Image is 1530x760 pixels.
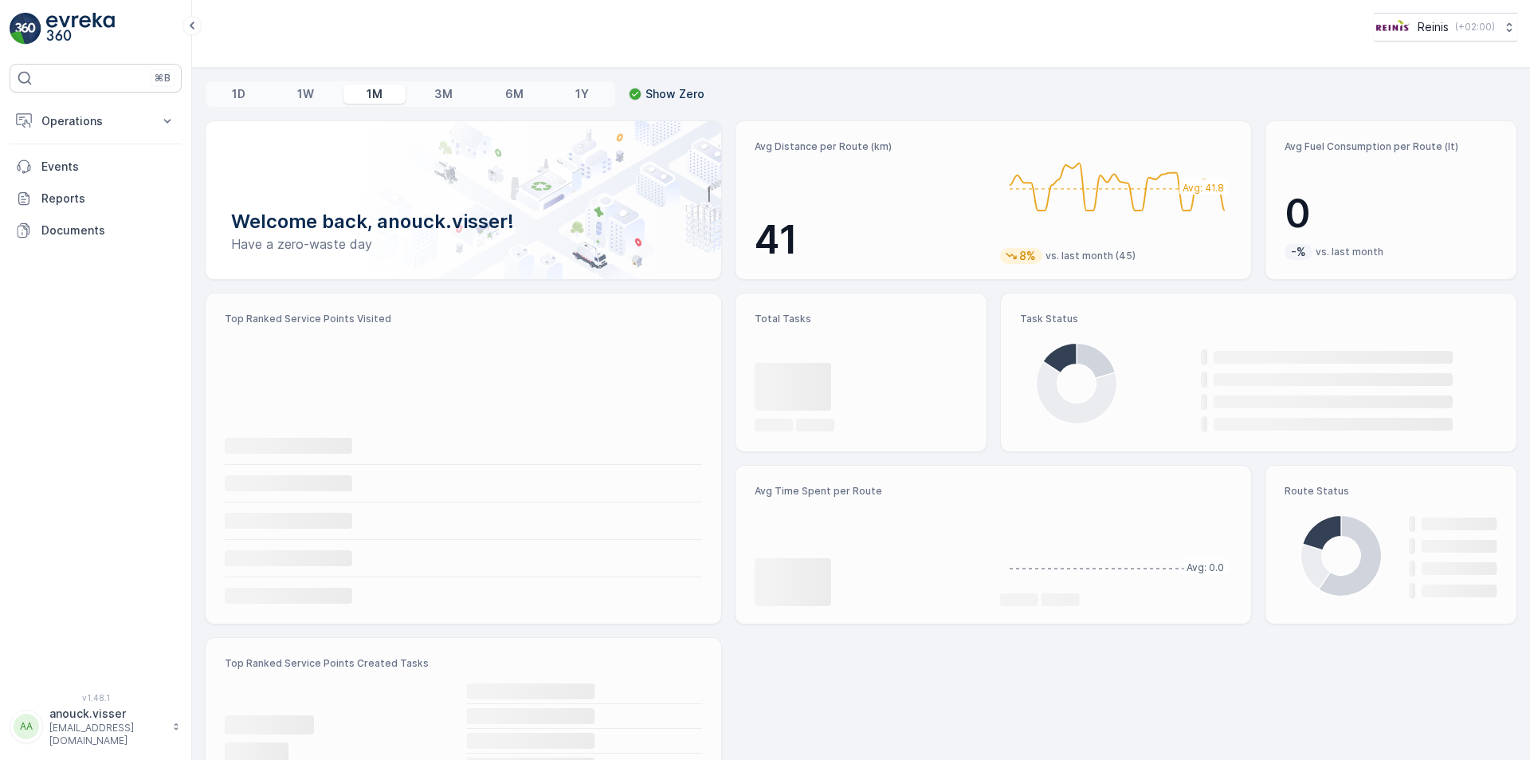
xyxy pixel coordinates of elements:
p: ( +02:00 ) [1455,21,1495,33]
p: 6M [505,86,524,102]
p: 0 [1285,190,1497,238]
p: Total Tasks [755,313,967,325]
p: 1M [367,86,382,102]
button: Reinis(+02:00) [1374,13,1517,41]
img: Reinis-Logo-Vrijstaand_Tekengebied-1-copy2_aBO4n7j.png [1374,18,1411,36]
p: Have a zero-waste day [231,234,696,254]
p: Avg Fuel Consumption per Route (lt) [1285,140,1497,153]
p: 41 [755,216,987,264]
p: [EMAIL_ADDRESS][DOMAIN_NAME] [49,722,164,747]
p: Operations [41,113,150,129]
img: logo_light-DOdMpM7g.png [46,13,115,45]
p: Documents [41,222,175,238]
a: Documents [10,215,182,246]
p: Reinis [1418,19,1449,35]
p: vs. last month [1316,246,1383,258]
p: 8% [1018,248,1038,264]
p: Route Status [1285,485,1497,498]
button: Operations [10,105,182,137]
span: v 1.48.1 [10,693,182,703]
p: Top Ranked Service Points Visited [225,313,702,325]
p: Welcome back, anouck.visser! [231,209,696,234]
p: 1W [297,86,314,102]
img: logo [10,13,41,45]
p: Top Ranked Service Points Created Tasks [225,657,702,670]
p: 1Y [575,86,589,102]
p: Events [41,159,175,175]
div: AA [14,714,39,739]
p: Avg Distance per Route (km) [755,140,987,153]
p: vs. last month (45) [1045,250,1136,262]
button: AAanouck.visser[EMAIL_ADDRESS][DOMAIN_NAME] [10,706,182,747]
p: ⌘B [155,72,171,85]
p: Avg Time Spent per Route [755,485,987,498]
a: Events [10,151,182,183]
p: Show Zero [645,86,704,102]
p: Reports [41,191,175,207]
p: Task Status [1020,313,1497,325]
p: 1D [232,86,245,102]
p: anouck.visser [49,706,164,722]
a: Reports [10,183,182,215]
p: 3M [434,86,453,102]
p: -% [1289,244,1308,260]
